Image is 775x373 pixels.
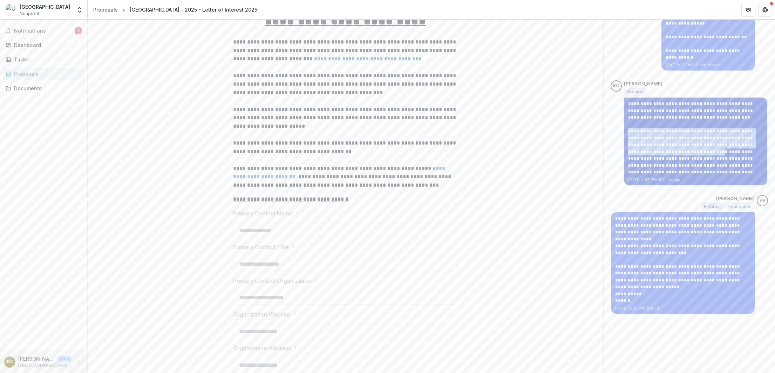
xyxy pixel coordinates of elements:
[130,6,257,13] div: [GEOGRAPHIC_DATA] - 2025 - Letter of Interest 2025
[14,70,79,78] div: Proposals
[628,177,763,182] p: [DATE] 4:47 PM • 17 hours ago
[758,3,772,17] button: Get Help
[6,4,17,15] img: University of Houston
[627,89,644,94] span: Grantee
[18,355,55,362] p: [PERSON_NAME]
[704,204,721,209] span: External
[233,209,293,218] p: Primary Contact Name
[14,56,79,63] div: Tasks
[3,54,84,65] a: Tasks
[716,195,755,202] p: [PERSON_NAME]
[3,68,84,80] a: Proposals
[613,84,619,88] div: Brandee Carlson
[233,243,289,251] p: Primary Contact Title
[14,41,79,49] div: Dashboard
[759,198,766,203] div: Vivian Victoria
[7,360,13,364] div: Brandee Carlson
[20,3,70,11] div: [GEOGRAPHIC_DATA]
[741,3,755,17] button: Partners
[75,3,84,17] button: Open entity switcher
[666,62,750,68] p: [DATE] 9:33 AM • 8 minutes ago
[233,344,291,352] p: Organization Address
[57,356,72,362] p: User
[90,5,260,15] nav: breadcrumb
[233,310,290,319] p: Organization Website
[615,306,750,311] p: [DATE] 12:28 PM • [DATE]
[3,39,84,51] a: Dashboard
[233,277,311,285] p: Primary Contact Organization
[624,80,662,87] p: [PERSON_NAME]
[3,25,84,36] button: Notifications3
[90,5,121,15] a: Proposals
[14,28,75,34] span: Notifications
[93,6,118,13] div: Proposals
[14,85,79,92] div: Documents
[728,204,752,209] span: Foundation
[20,11,39,17] span: Nonprofit
[18,362,72,369] p: [EMAIL_ADDRESS][DOMAIN_NAME]
[75,358,83,366] button: More
[3,82,84,94] a: Documents
[75,27,82,34] span: 3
